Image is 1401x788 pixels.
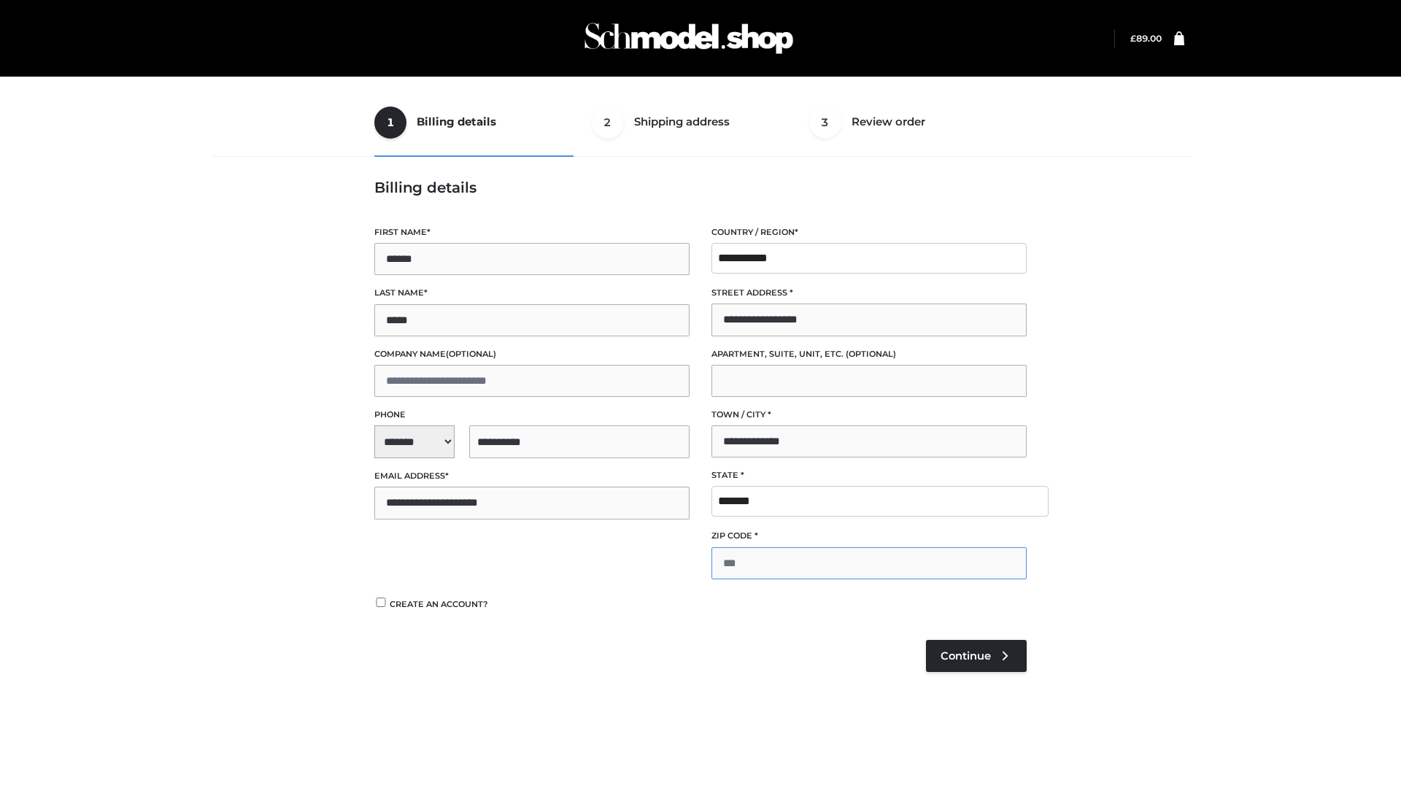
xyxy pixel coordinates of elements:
span: (optional) [846,349,896,359]
bdi: 89.00 [1130,33,1162,44]
label: Email address [374,469,690,483]
label: Phone [374,408,690,422]
label: Town / City [711,408,1027,422]
span: Create an account? [390,599,488,609]
a: Continue [926,640,1027,672]
label: Last name [374,286,690,300]
label: Company name [374,347,690,361]
a: £89.00 [1130,33,1162,44]
h3: Billing details [374,179,1027,196]
span: £ [1130,33,1136,44]
label: First name [374,225,690,239]
input: Create an account? [374,598,387,607]
label: Street address [711,286,1027,300]
label: Apartment, suite, unit, etc. [711,347,1027,361]
img: Schmodel Admin 964 [579,9,798,67]
span: (optional) [446,349,496,359]
span: Continue [941,649,991,663]
label: State [711,468,1027,482]
label: ZIP Code [711,529,1027,543]
label: Country / Region [711,225,1027,239]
